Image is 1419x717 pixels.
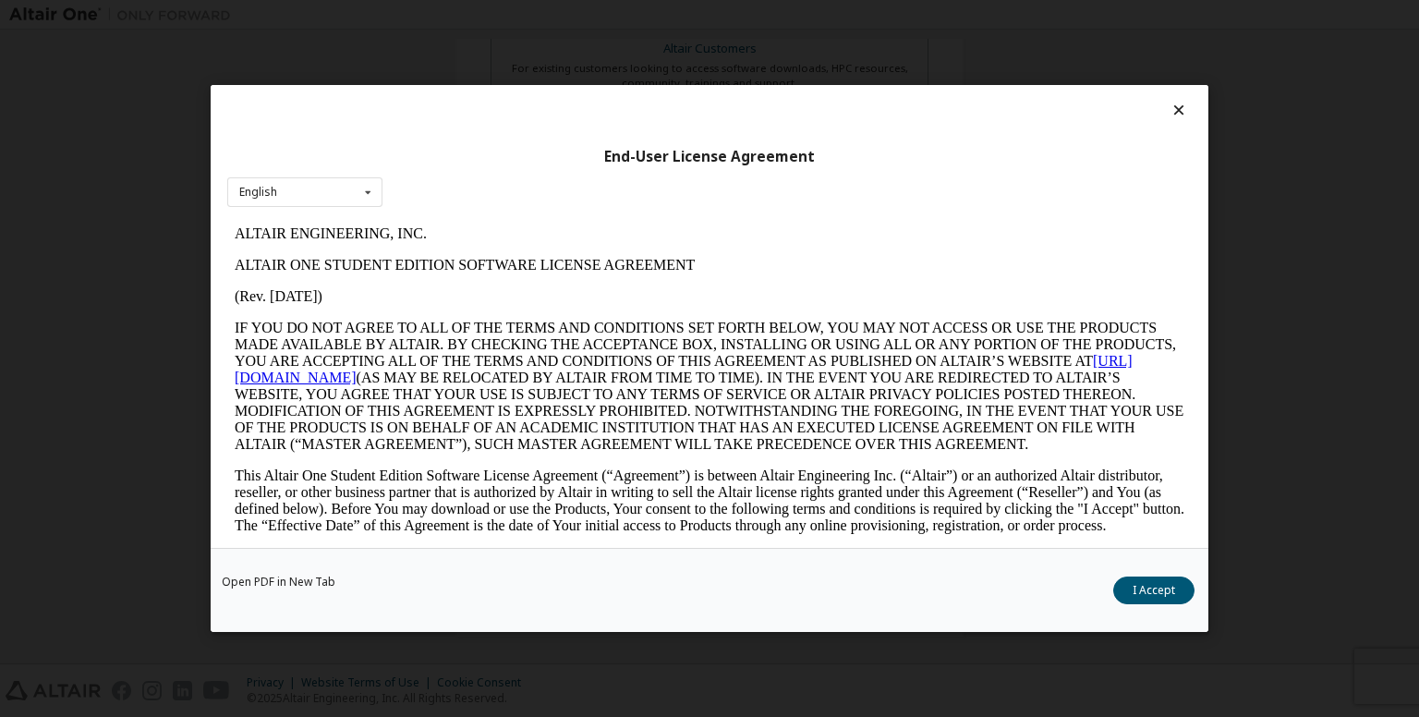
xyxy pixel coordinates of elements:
[7,135,905,167] a: [URL][DOMAIN_NAME]
[7,39,957,55] p: ALTAIR ONE STUDENT EDITION SOFTWARE LICENSE AGREEMENT
[239,187,277,198] div: English
[1113,577,1195,604] button: I Accept
[222,577,335,588] a: Open PDF in New Tab
[227,148,1192,166] div: End-User License Agreement
[7,249,957,316] p: This Altair One Student Edition Software License Agreement (“Agreement”) is between Altair Engine...
[7,7,957,24] p: ALTAIR ENGINEERING, INC.
[7,70,957,87] p: (Rev. [DATE])
[7,102,957,235] p: IF YOU DO NOT AGREE TO ALL OF THE TERMS AND CONDITIONS SET FORTH BELOW, YOU MAY NOT ACCESS OR USE...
